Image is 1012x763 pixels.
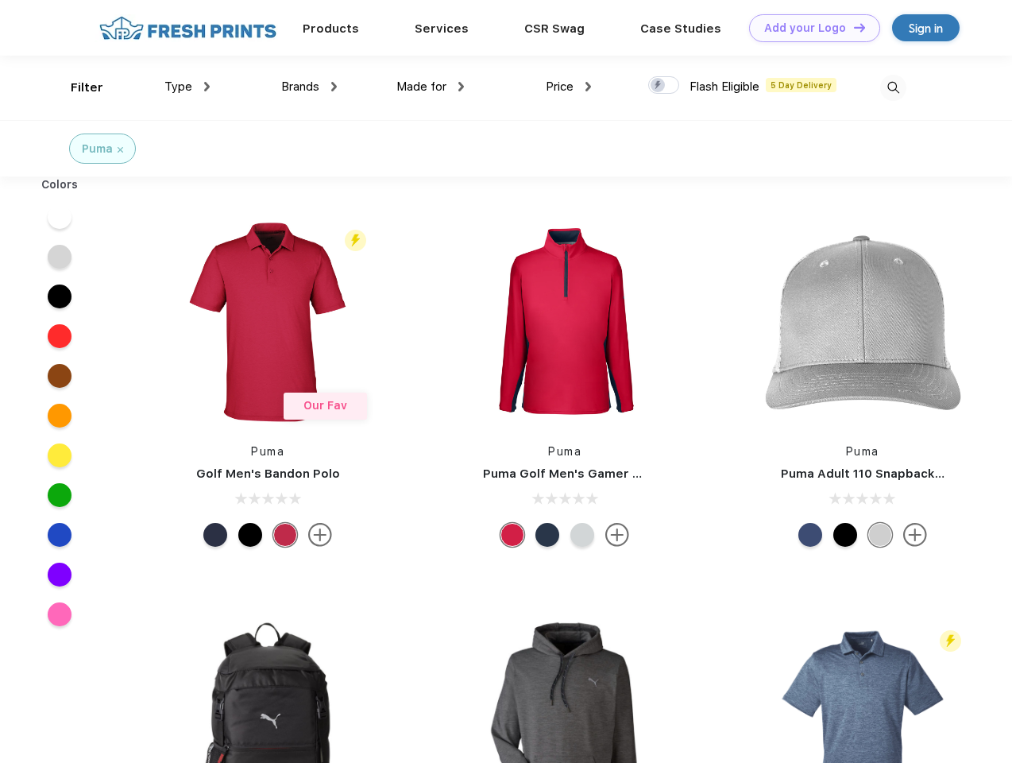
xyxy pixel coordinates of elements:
[798,523,822,547] div: Peacoat Qut Shd
[548,445,581,458] a: Puma
[396,79,446,94] span: Made for
[546,79,574,94] span: Price
[204,82,210,91] img: dropdown.png
[273,523,297,547] div: Ski Patrol
[196,467,340,481] a: Golf Men's Bandon Polo
[331,82,337,91] img: dropdown.png
[251,445,284,458] a: Puma
[766,78,836,92] span: 5 Day Delivery
[458,82,464,91] img: dropdown.png
[95,14,281,42] img: fo%20logo%202.webp
[585,82,591,91] img: dropdown.png
[689,79,759,94] span: Flash Eligible
[500,523,524,547] div: Ski Patrol
[880,75,906,101] img: desktop_search.svg
[238,523,262,547] div: Puma Black
[164,79,192,94] span: Type
[118,147,123,153] img: filter_cancel.svg
[892,14,960,41] a: Sign in
[854,23,865,32] img: DT
[940,630,961,652] img: flash_active_toggle.svg
[868,523,892,547] div: Quarry Brt Whit
[71,79,103,97] div: Filter
[605,523,629,547] img: more.svg
[203,523,227,547] div: Navy Blazer
[82,141,113,157] div: Puma
[345,230,366,251] img: flash_active_toggle.svg
[524,21,585,36] a: CSR Swag
[535,523,559,547] div: Navy Blazer
[29,176,91,193] div: Colors
[281,79,319,94] span: Brands
[162,216,373,428] img: func=resize&h=266
[909,19,943,37] div: Sign in
[764,21,846,35] div: Add your Logo
[903,523,927,547] img: more.svg
[415,21,469,36] a: Services
[483,467,734,481] a: Puma Golf Men's Gamer Golf Quarter-Zip
[833,523,857,547] div: Pma Blk Pma Blk
[303,21,359,36] a: Products
[570,523,594,547] div: High Rise
[308,523,332,547] img: more.svg
[846,445,879,458] a: Puma
[757,216,968,428] img: func=resize&h=266
[303,399,347,412] span: Our Fav
[459,216,670,428] img: func=resize&h=266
